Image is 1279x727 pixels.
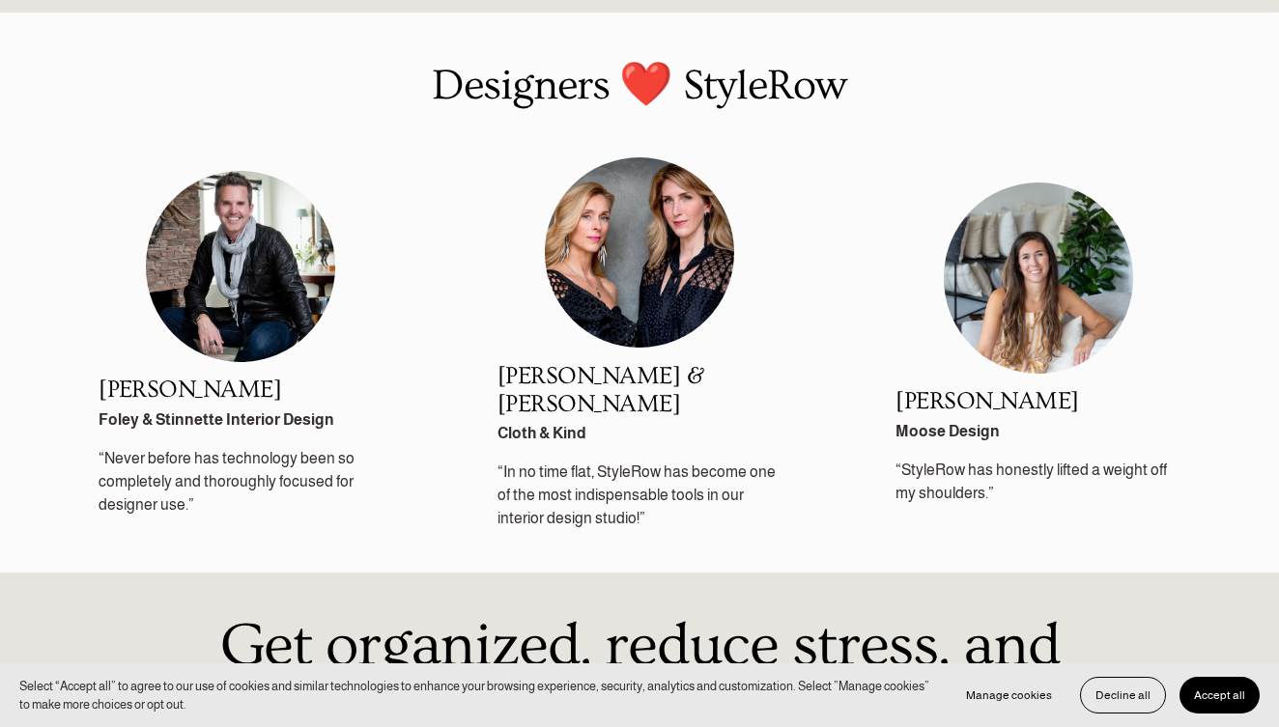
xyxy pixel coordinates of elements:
[895,423,1000,439] strong: Moose Design
[966,688,1052,702] span: Manage cookies
[497,425,586,441] strong: Cloth & Kind
[99,447,384,517] p: “Never before has technology been so completely and thoroughly focused for designer use.”
[895,459,1180,505] p: “StyleRow has honestly lifted a weight off my shoulders.”
[51,54,1228,119] p: Designers ❤️ StyleRow
[99,411,334,428] strong: Foley & Stinnette Interior Design
[952,677,1066,713] button: Manage cookies
[895,388,1180,415] h2: [PERSON_NAME]
[1194,688,1245,702] span: Accept all
[1180,677,1260,713] button: Accept all
[1095,688,1151,702] span: Decline all
[99,377,384,404] h2: [PERSON_NAME]
[19,677,932,713] p: Select “Accept all” to agree to our use of cookies and similar technologies to enhance your brows...
[1080,677,1166,713] button: Decline all
[497,363,782,418] h2: [PERSON_NAME] & [PERSON_NAME]
[497,461,782,530] p: “In no time flat, StyleRow has become one of the most indispensable tools in our interior design ...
